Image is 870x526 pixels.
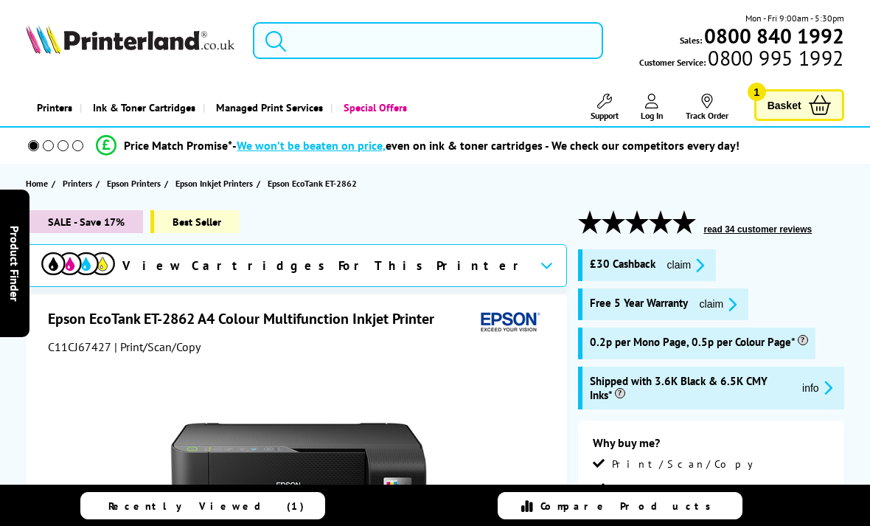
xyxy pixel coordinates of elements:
[704,22,844,49] b: 0800 840 1992
[232,138,739,153] div: - even on ink & toner cartridges - We check our competitors every day!
[612,457,764,471] span: Print/Scan/Copy
[175,176,257,191] a: Epson Inkjet Printers
[80,492,325,519] a: Recently Viewed (1)
[268,176,361,191] a: Epson EcoTank ET-2862
[768,95,801,115] span: Basket
[639,51,843,69] span: Customer Service:
[686,94,728,121] a: Track Order
[754,89,844,121] a: Basket 1
[237,138,386,153] span: We won’t be beaten on price,
[591,110,619,121] span: Support
[700,224,817,235] button: read 34 customer reviews
[203,89,330,126] a: Managed Print Services
[63,176,96,191] a: Printers
[748,83,766,101] span: 1
[498,492,742,519] a: Compare Products
[680,33,702,47] span: Sales:
[124,138,232,153] span: Price Match Promise*
[330,89,414,126] a: Special Offers
[706,51,843,65] span: 0800 995 1992
[48,309,449,328] h1: Epson EcoTank ET-2862 A4 Colour Multifunction Inkjet Printer
[745,11,844,25] span: Mon - Fri 9:00am - 5:30pm
[641,94,664,121] a: Log In
[612,482,829,508] span: Up to 33ppm Mono Print
[26,176,52,191] a: Home
[590,335,808,349] span: 0.2p per Mono Page, 0.5p per Colour Page*
[175,176,253,191] span: Epson Inkjet Printers
[540,499,719,513] span: Compare Products
[7,133,829,159] li: modal_Promise
[93,89,195,126] span: Ink & Toner Cartridges
[26,24,234,57] a: Printerland Logo
[122,257,528,274] span: View Cartridges For This Printer
[48,339,111,354] span: C11CJ67427
[114,339,201,354] span: | Print/Scan/Copy
[590,374,791,402] span: Shipped with 3.6K Black & 6.5K CMY Inks*
[268,176,357,191] span: Epson EcoTank ET-2862
[26,24,234,54] img: Printerland Logo
[108,499,304,513] span: Recently Viewed (1)
[7,225,22,301] span: Product Finder
[26,210,143,233] span: SALE - Save 17%
[591,94,619,121] a: Support
[150,210,240,233] span: Best Seller
[593,435,829,457] div: Why buy me?
[63,176,92,191] span: Printers
[26,89,80,126] a: Printers
[475,309,543,336] img: Epson
[26,176,48,191] span: Home
[590,257,655,274] span: £30 Cashback
[107,176,161,191] span: Epson Printers
[107,176,164,191] a: Epson Printers
[80,89,203,126] a: Ink & Toner Cartridges
[798,379,837,396] button: promo-description
[41,252,115,275] img: cmyk-icon.svg
[641,110,664,121] span: Log In
[702,29,844,43] a: 0800 840 1992
[590,296,688,313] span: Free 5 Year Warranty
[695,296,742,313] button: promo-description
[663,257,709,274] button: promo-description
